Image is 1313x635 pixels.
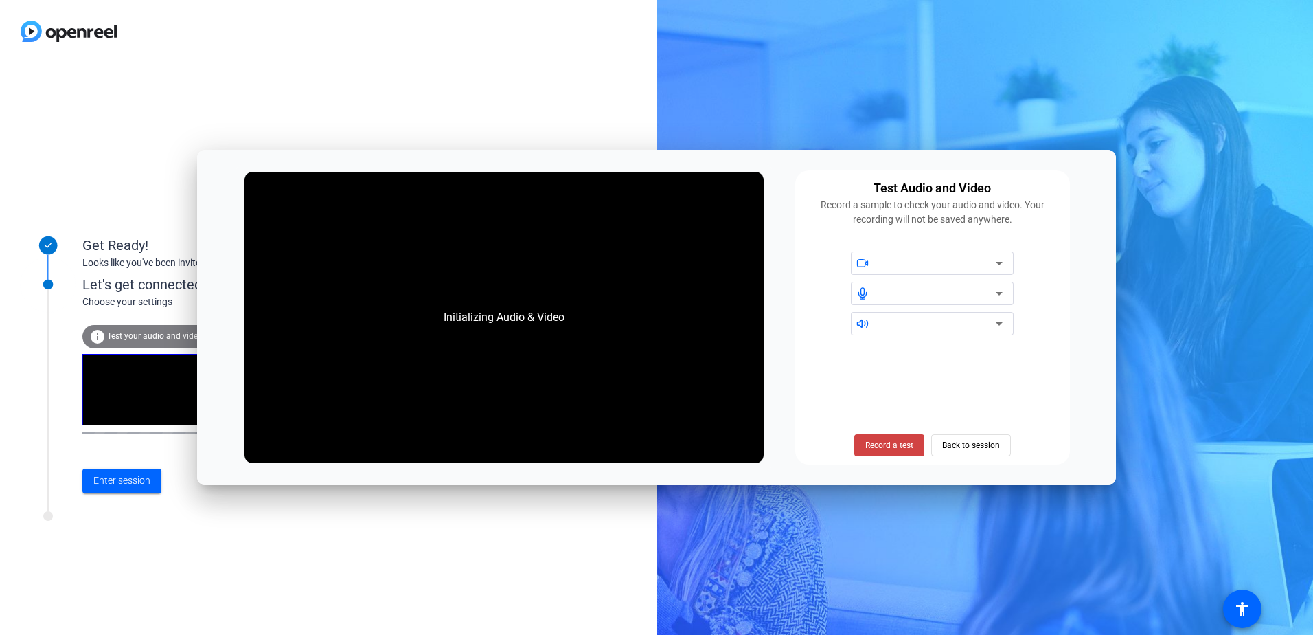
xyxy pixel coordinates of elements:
div: Choose your settings [82,295,385,309]
mat-icon: accessibility [1234,601,1251,617]
div: Record a sample to check your audio and video. Your recording will not be saved anywhere. [803,198,1062,227]
span: Record a test [865,439,913,452]
button: Record a test [854,434,924,456]
span: Enter session [93,474,150,488]
mat-icon: info [89,328,106,345]
div: Test Audio and Video [874,179,991,198]
span: Back to session [942,432,1000,458]
div: Let's get connected. [82,274,385,295]
button: Back to session [931,434,1011,456]
div: Get Ready! [82,235,357,256]
span: Test your audio and video [107,331,203,341]
div: Looks like you've been invited to join [82,256,357,270]
div: Initializing Audio & Video [430,296,578,339]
